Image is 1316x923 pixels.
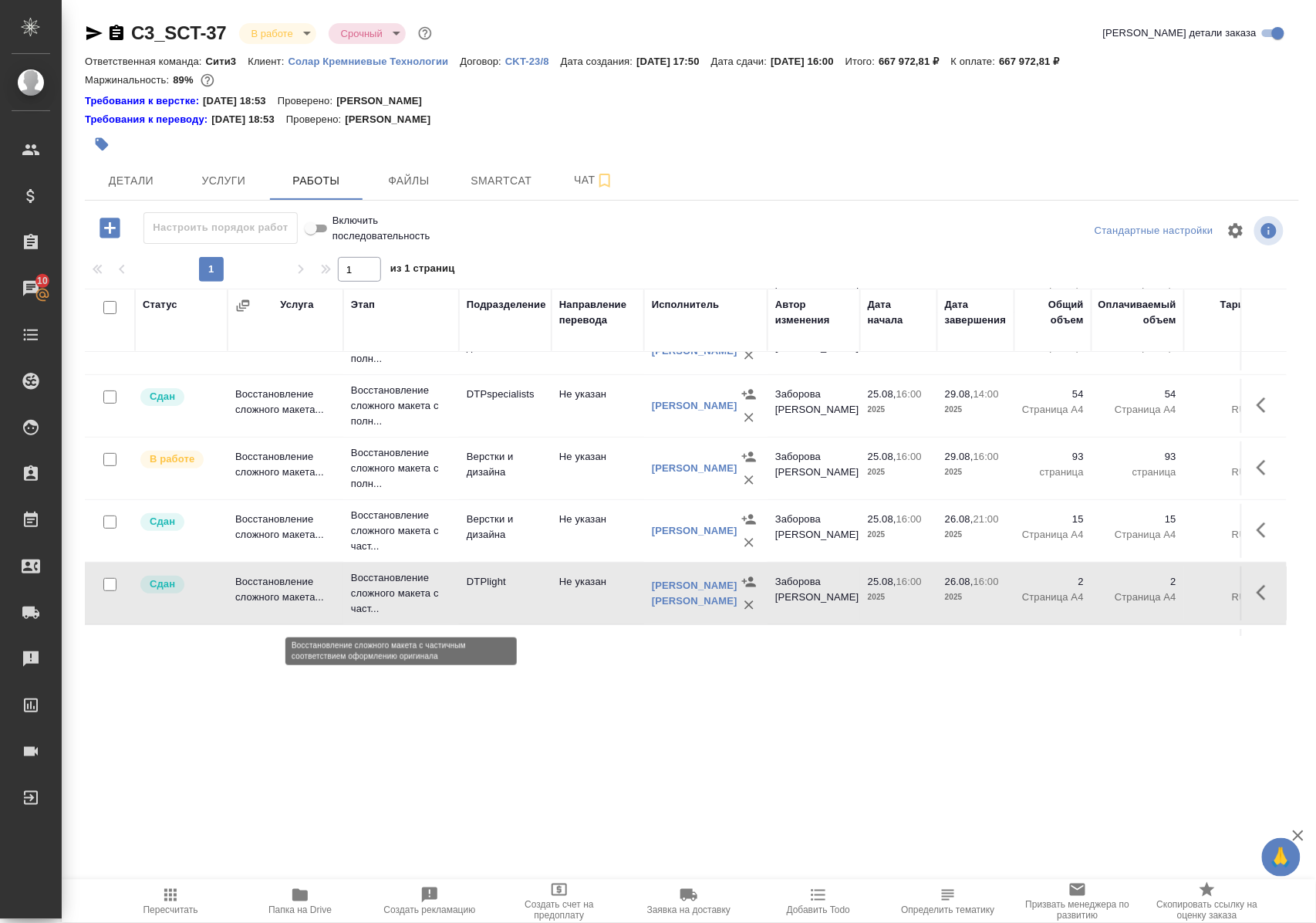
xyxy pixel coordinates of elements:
td: DTPspecialists [459,379,552,433]
td: Восстановление сложного макета... [228,441,343,495]
p: 667 972,81 ₽ [879,56,950,67]
span: Smartcat [464,171,538,191]
a: CKT-23/8 [505,54,561,67]
p: Проверено: [286,112,346,127]
span: Включить последовательность [332,213,472,244]
p: 80 [1192,449,1254,465]
span: 🙏 [1268,841,1294,874]
div: В работе [329,23,406,44]
a: [PERSON_NAME] [PERSON_NAME] [652,580,737,607]
button: Назначить [737,445,761,468]
td: Не указан [552,629,644,683]
p: Восстановление сложного макета с полн... [351,633,451,679]
p: RUB [1192,527,1254,543]
td: Верстки и дизайна [459,441,552,495]
p: RUB [1192,465,1254,480]
div: Услуга [280,297,313,313]
p: Страница А4 [1099,402,1176,418]
p: 25.08, [868,451,896,462]
span: Работы [279,171,353,191]
td: Восстановление сложного макета... [228,566,343,620]
span: [PERSON_NAME] детали заказа [1103,25,1257,41]
p: 25.08, [868,513,896,525]
p: 2 [1022,574,1084,590]
div: Менеджер проверил работу исполнителя, передает ее на следующий этап [139,387,220,407]
button: Здесь прячутся важные кнопки [1247,574,1284,611]
td: Верстки и дизайна [459,504,552,558]
p: [PERSON_NAME] [336,93,434,109]
p: Итого: [845,56,879,67]
p: Страница А4 [1099,527,1176,543]
p: RUB [1192,402,1254,418]
span: Детали [94,171,168,191]
p: Страница А4 [1022,402,1084,418]
button: Назначить [737,570,761,593]
p: Восстановление сложного макета с част... [351,570,451,617]
div: Направление перевода [559,297,636,328]
p: 25.08, [868,576,896,587]
div: Нажми, чтобы открыть папку с инструкцией [85,93,203,109]
p: К оплате: [951,56,1000,67]
div: В работе [239,23,316,44]
p: 2025 [868,465,930,480]
button: Удалить [737,531,761,554]
td: Не указан [552,441,644,495]
p: Договор: [460,56,505,67]
span: Настроить таблицу [1217,212,1254,249]
p: 667 972,81 ₽ [999,56,1071,67]
button: Скопировать ссылку [107,24,126,42]
p: RUB [1192,590,1254,605]
div: Исполнитель выполняет работу [139,449,220,470]
p: Восстановление сложного макета с полн... [351,445,451,492]
p: 2025 [945,590,1007,605]
button: Удалить [737,593,761,617]
p: 89% [173,74,197,86]
a: Требования к переводу: [85,112,211,127]
p: Сити3 [206,56,248,67]
p: Дата создания: [561,56,636,67]
p: 14:00 [974,388,999,400]
a: C3_SCT-37 [131,22,227,43]
p: Солар Кремниевые Технологии [289,56,461,67]
p: [DATE] 16:00 [771,56,845,67]
button: Здесь прячутся важные кнопки [1247,512,1284,549]
div: Автор изменения [775,297,852,328]
p: 2025 [945,402,1007,418]
p: 93 [1099,449,1176,465]
div: split button [1091,219,1217,243]
p: 2025 [945,465,1007,480]
button: Скопировать ссылку для ЯМессенджера [85,24,103,42]
p: 2 [1099,574,1176,590]
p: [DATE] 18:53 [211,112,286,127]
p: 29.08, [945,388,974,400]
p: 2025 [868,527,930,543]
a: [PERSON_NAME] [652,525,737,536]
p: 26.08, [945,576,974,587]
p: 54 [1099,387,1176,402]
td: Не указан [552,504,644,558]
p: 2025 [945,527,1007,543]
td: DTPlight [459,566,552,620]
div: Оплачиваемый объем [1098,297,1176,328]
div: Статус [143,297,177,313]
a: Требования к верстке: [85,93,203,109]
a: Солар Кремниевые Технологии [289,54,461,67]
span: 10 [28,273,57,289]
div: Менеджер проверил работу исполнителя, передает ее на следующий этап [139,512,220,532]
p: Проверено: [278,93,337,109]
p: 16:00 [974,576,999,587]
button: Срочный [336,27,387,40]
button: Назначить [737,508,761,531]
p: Клиент: [248,56,288,67]
p: 25 [1192,574,1254,590]
svg: Подписаться [596,171,614,190]
p: 16:00 [896,513,922,525]
span: Чат [557,171,631,190]
p: Страница А4 [1022,527,1084,543]
button: В работе [247,27,298,40]
p: 25.08, [868,388,896,400]
p: Дата сдачи: [711,56,771,67]
p: Сдан [150,389,175,404]
td: Восстановление сложного макета... [228,504,343,558]
td: Восстановление сложного макета... [228,629,343,683]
